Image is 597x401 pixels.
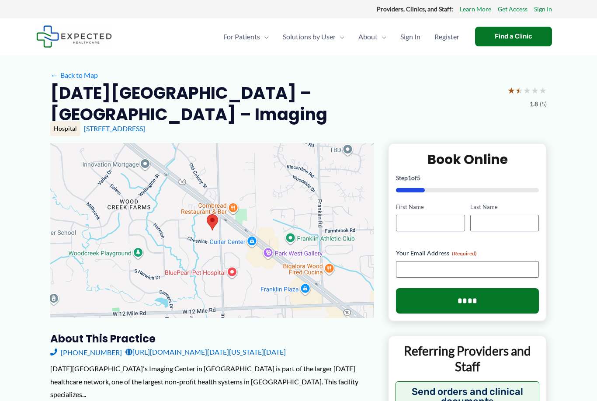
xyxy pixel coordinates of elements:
p: Referring Providers and Staff [396,343,539,375]
span: ★ [523,82,531,98]
span: Solutions by User [283,21,336,52]
span: Sign In [400,21,420,52]
a: Register [427,21,466,52]
a: Sign In [534,3,552,15]
span: ★ [507,82,515,98]
label: Last Name [470,203,539,211]
a: AboutMenu Toggle [351,21,393,52]
a: Solutions by UserMenu Toggle [276,21,351,52]
a: For PatientsMenu Toggle [216,21,276,52]
img: Expected Healthcare Logo - side, dark font, small [36,25,112,48]
h2: Book Online [396,151,539,168]
span: ← [50,71,59,79]
span: ★ [515,82,523,98]
span: About [358,21,378,52]
span: (Required) [452,250,477,257]
span: For Patients [223,21,260,52]
span: Menu Toggle [378,21,386,52]
a: [PHONE_NUMBER] [50,345,122,359]
a: Learn More [460,3,491,15]
strong: Providers, Clinics, and Staff: [377,5,453,13]
a: ←Back to Map [50,69,98,82]
label: Your Email Address [396,249,539,258]
span: Menu Toggle [260,21,269,52]
span: Register [434,21,459,52]
span: ★ [531,82,539,98]
span: 1.8 [530,98,538,110]
div: Hospital [50,121,80,136]
span: 5 [417,174,420,181]
h3: About this practice [50,332,374,345]
span: 1 [408,174,411,181]
span: ★ [539,82,547,98]
h2: [DATE][GEOGRAPHIC_DATA] – [GEOGRAPHIC_DATA] – Imaging [50,82,500,126]
a: Find a Clinic [475,27,552,46]
a: Sign In [393,21,427,52]
span: Menu Toggle [336,21,344,52]
label: First Name [396,203,465,211]
p: Step of [396,175,539,181]
a: [STREET_ADDRESS] [84,124,145,133]
a: Get Access [498,3,528,15]
div: [DATE][GEOGRAPHIC_DATA]'s Imaging Center in [GEOGRAPHIC_DATA] is part of the larger [DATE] health... [50,362,374,401]
span: (5) [540,98,547,110]
nav: Primary Site Navigation [216,21,466,52]
a: [URL][DOMAIN_NAME][DATE][US_STATE][DATE] [125,345,286,359]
